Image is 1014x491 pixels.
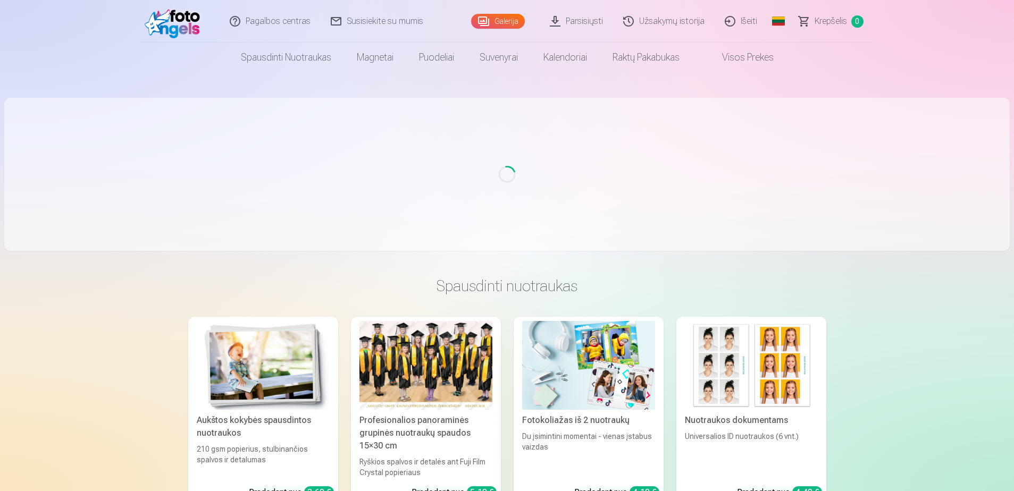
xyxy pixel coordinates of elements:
div: Nuotraukos dokumentams [681,414,822,427]
a: Raktų pakabukas [600,43,692,72]
div: Profesionalios panoraminės grupinės nuotraukų spaudos 15×30 cm [355,414,497,452]
img: Fotokoliažas iš 2 nuotraukų [522,321,655,410]
div: Fotokoliažas iš 2 nuotraukų [518,414,659,427]
span: 0 [851,15,864,28]
a: Magnetai [344,43,406,72]
div: Ryškios spalvos ir detalės ant Fuji Film Crystal popieriaus [355,456,497,478]
img: Aukštos kokybės spausdintos nuotraukos [197,321,330,410]
a: Suvenyrai [467,43,531,72]
div: 210 gsm popierius, stulbinančios spalvos ir detalumas [192,444,334,478]
a: Visos prekės [692,43,786,72]
img: Nuotraukos dokumentams [685,321,818,410]
img: /fa5 [145,4,206,38]
a: Galerija [471,14,525,29]
a: Puodeliai [406,43,467,72]
a: Spausdinti nuotraukas [228,43,344,72]
span: Krepšelis [815,15,847,28]
div: Aukštos kokybės spausdintos nuotraukos [192,414,334,439]
a: Kalendoriai [531,43,600,72]
h3: Spausdinti nuotraukas [197,276,818,295]
div: Du įsimintini momentai - vienas įstabus vaizdas [518,431,659,478]
div: Universalios ID nuotraukos (6 vnt.) [681,431,822,478]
